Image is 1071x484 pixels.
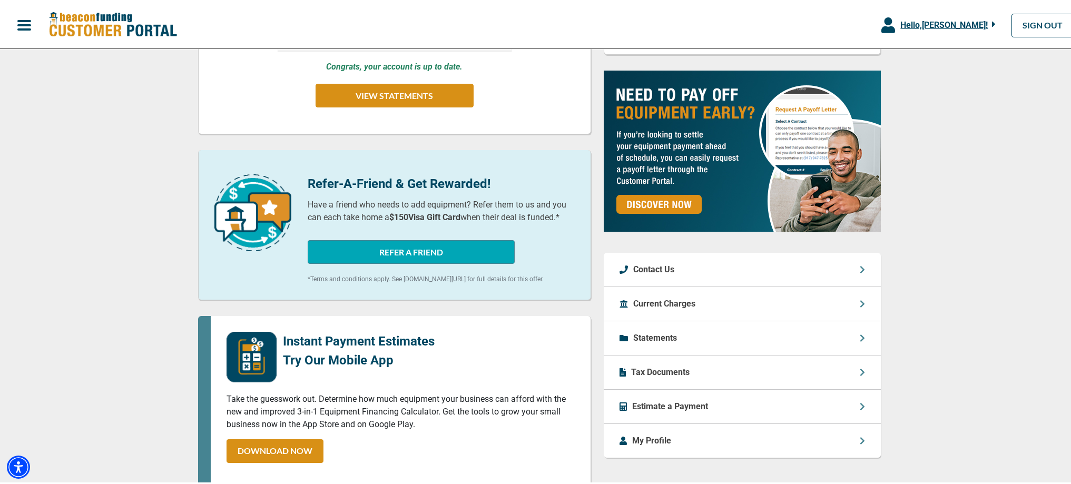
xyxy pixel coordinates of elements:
[308,173,575,192] p: Refer-A-Friend & Get Rewarded!
[214,173,291,250] img: refer-a-friend-icon.png
[227,438,323,461] a: DOWNLOAD NOW
[48,10,177,37] img: Beacon Funding Customer Portal Logo
[308,239,515,262] button: REFER A FRIEND
[604,69,881,230] img: payoff-ad-px.jpg
[632,433,671,446] p: My Profile
[283,349,435,368] p: Try Our Mobile App
[900,18,988,28] span: Hello, [PERSON_NAME] !
[632,399,708,411] p: Estimate a Payment
[633,296,695,309] p: Current Charges
[7,454,30,477] div: Accessibility Menu
[283,330,435,349] p: Instant Payment Estimates
[227,391,575,429] p: Take the guesswork out. Determine how much equipment your business can afford with the new and im...
[633,330,677,343] p: Statements
[308,197,575,222] p: Have a friend who needs to add equipment? Refer them to us and you can each take home a when thei...
[631,364,690,377] p: Tax Documents
[389,211,460,221] b: $150 Visa Gift Card
[633,262,674,274] p: Contact Us
[227,330,277,381] img: mobile-app-logo.png
[327,59,463,72] p: Congrats, your account is up to date.
[316,82,474,106] button: VIEW STATEMENTS
[308,273,575,282] p: *Terms and conditions apply. See [DOMAIN_NAME][URL] for full details for this offer.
